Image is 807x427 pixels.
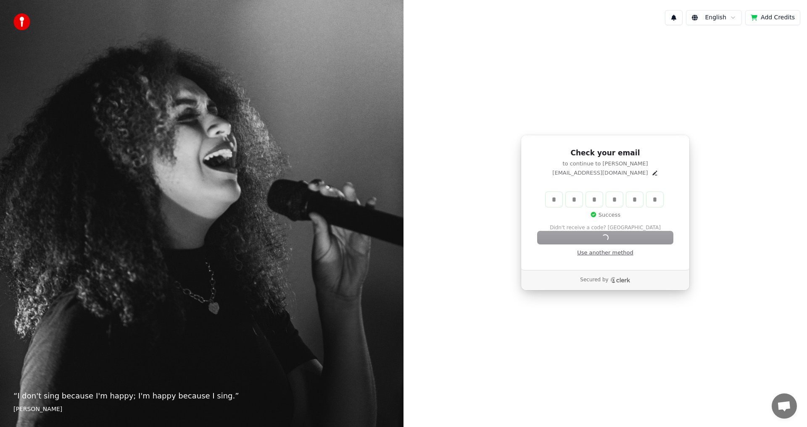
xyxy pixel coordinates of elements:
[745,10,800,25] button: Add Credits
[651,170,658,176] button: Edit
[610,277,630,283] a: Clerk logo
[580,277,608,283] p: Secured by
[590,211,620,219] p: Success
[544,190,665,209] div: Verification code input
[13,13,30,30] img: youka
[13,405,390,414] footer: [PERSON_NAME]
[538,160,673,168] p: to continue to [PERSON_NAME]
[13,390,390,402] p: “ I don't sing because I'm happy; I'm happy because I sing. ”
[538,148,673,158] h1: Check your email
[772,393,797,419] a: Open chat
[552,169,648,177] p: [EMAIL_ADDRESS][DOMAIN_NAME]
[577,249,633,257] a: Use another method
